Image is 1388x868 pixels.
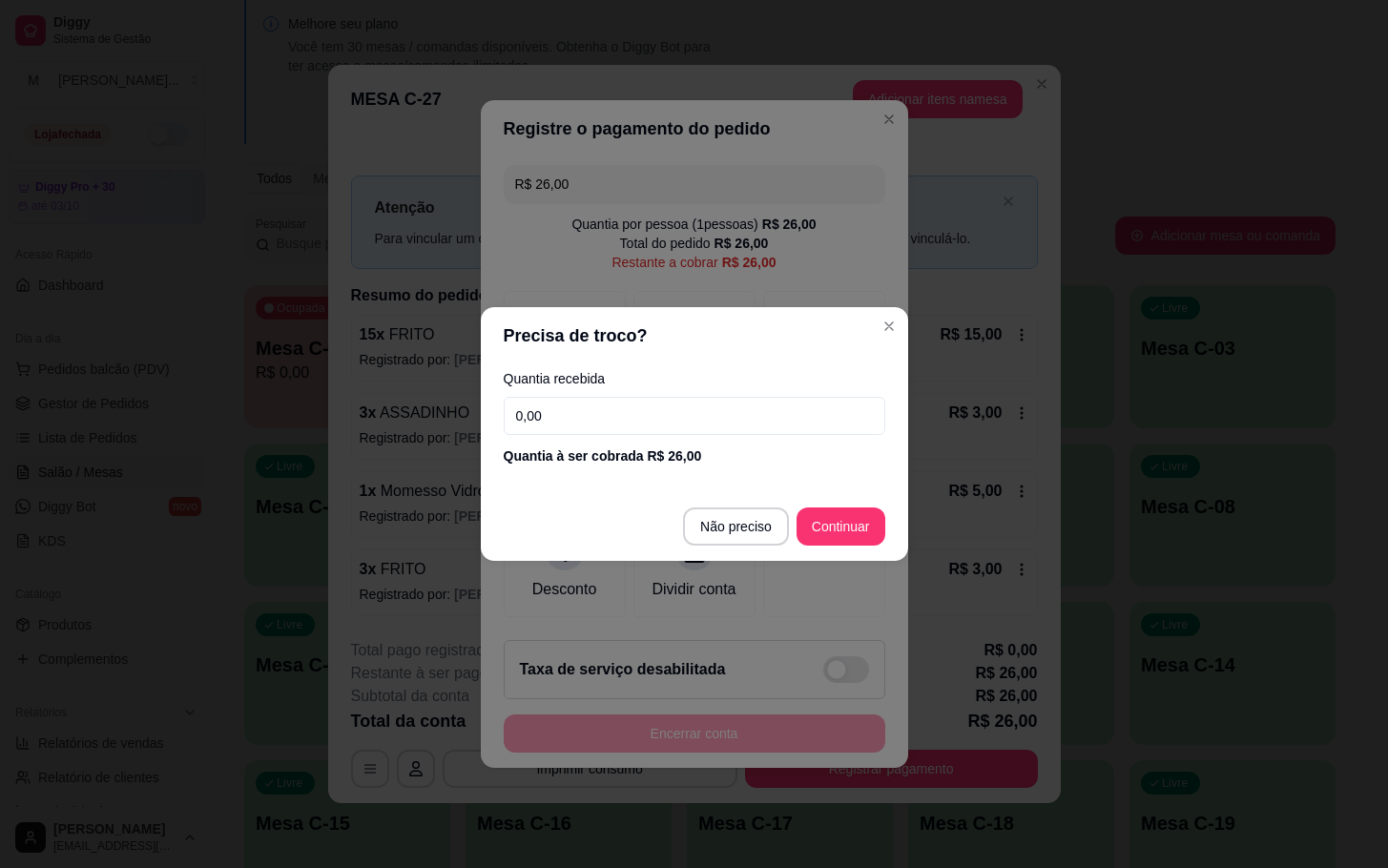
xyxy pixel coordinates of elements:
[797,507,885,546] button: Continuar
[504,446,885,465] div: Quantia à ser cobrada R$ 26,00
[504,372,885,385] label: Quantia recebida
[481,307,908,364] header: Precisa de troco?
[683,507,789,546] button: Não preciso
[874,311,904,341] button: Close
